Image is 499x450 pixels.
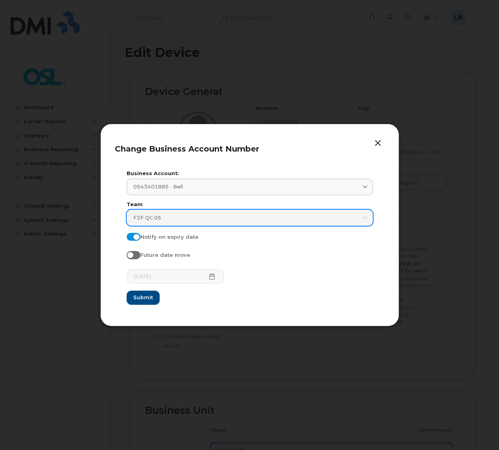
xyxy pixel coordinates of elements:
a: F2F QC 05 [127,210,373,226]
span: Future date move [140,252,190,258]
a: 0543401885 - Bell [127,179,373,195]
span: 0543401885 - Bell [133,183,183,190]
span: Submit [133,294,153,301]
input: Future date move [127,251,133,257]
input: Notify on expiry date [127,233,133,239]
span: Notify on expiry date [140,234,199,240]
label: Team [127,202,373,207]
label: Business Account: [127,171,373,176]
span: Change Business Account Number [115,144,259,154]
button: Submit [127,291,160,305]
span: F2F QC 05 [133,214,161,221]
